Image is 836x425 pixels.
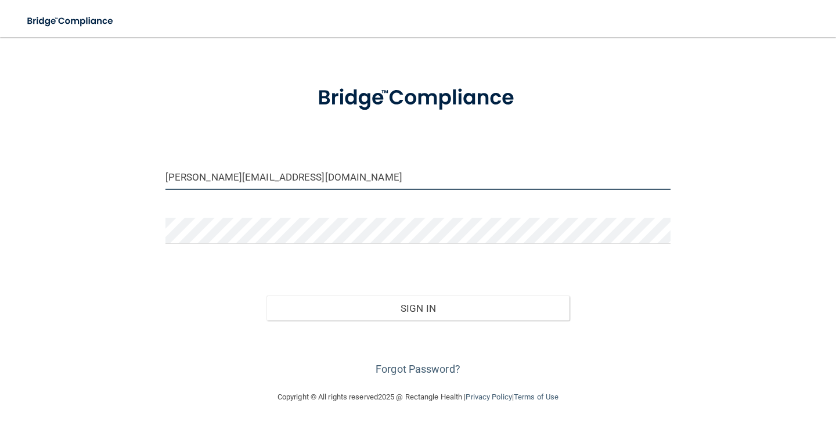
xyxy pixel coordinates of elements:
button: Sign In [266,296,570,321]
a: Terms of Use [514,392,558,401]
div: Copyright © All rights reserved 2025 @ Rectangle Health | | [206,379,630,416]
a: Forgot Password? [376,363,460,375]
img: bridge_compliance_login_screen.278c3ca4.svg [296,71,540,125]
a: Privacy Policy [466,392,511,401]
input: Email [165,164,671,190]
img: bridge_compliance_login_screen.278c3ca4.svg [17,9,124,33]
